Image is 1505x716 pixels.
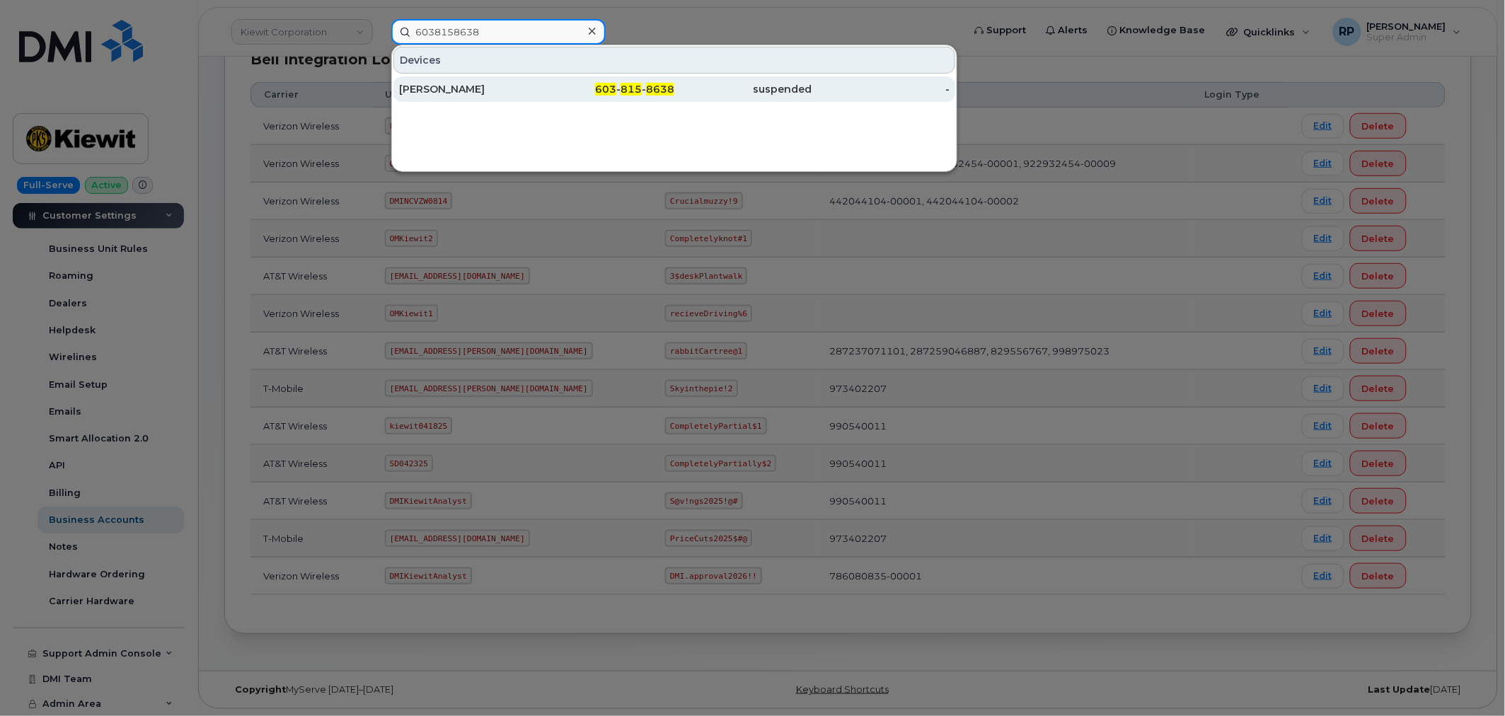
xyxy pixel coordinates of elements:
div: Devices [393,47,955,74]
div: [PERSON_NAME] [399,82,537,96]
span: 8638 [646,83,674,96]
span: 815 [621,83,642,96]
iframe: Messenger Launcher [1443,654,1494,705]
input: Find something... [391,19,606,45]
span: 603 [595,83,616,96]
div: - [812,82,950,96]
div: suspended [674,82,812,96]
div: - - [537,82,675,96]
a: [PERSON_NAME]603-815-8638suspended- [393,76,955,102]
